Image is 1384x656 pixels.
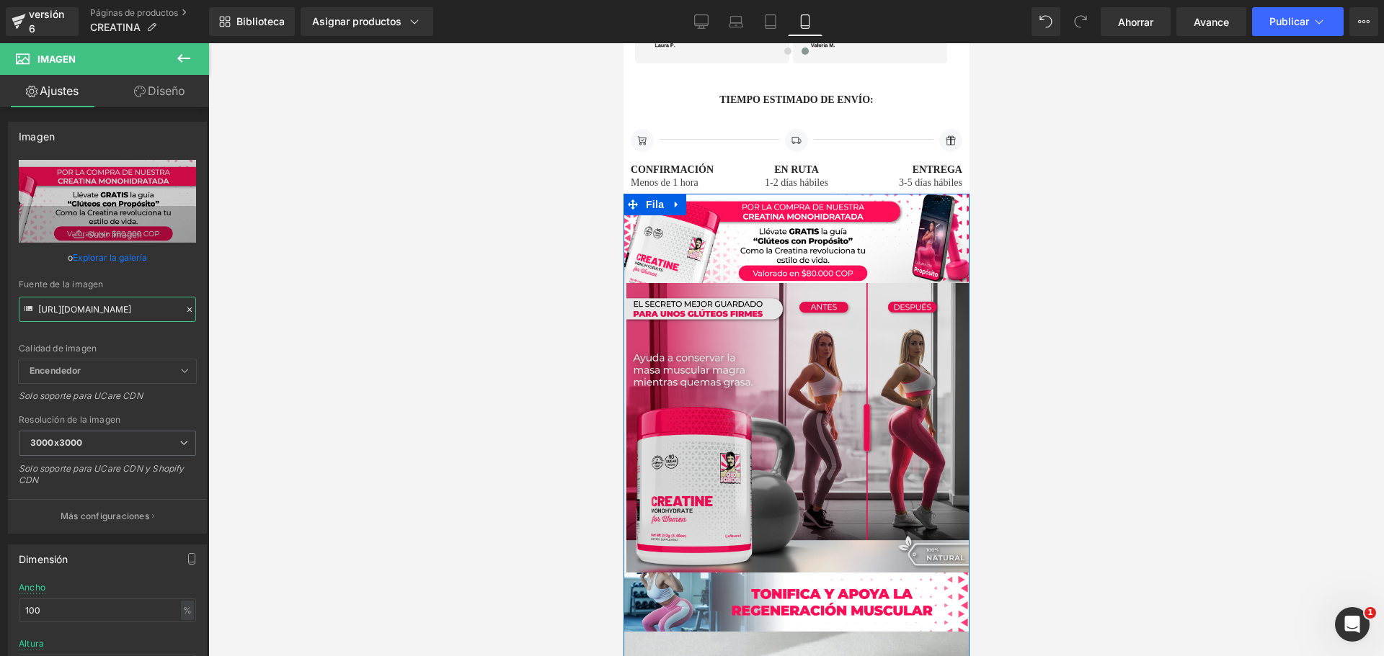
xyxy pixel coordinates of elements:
[73,252,147,263] font: Explorar la galería
[312,15,402,27] font: Asignar productos
[788,7,822,36] a: Móvil
[753,7,788,36] a: Tableta
[7,121,90,132] font: Confirmación
[96,51,250,62] font: Tiempo estimado de envío:
[44,150,63,172] a: Expandir / Contraer
[107,75,212,107] a: Diseño
[30,437,82,448] font: 3000x3000
[9,499,206,533] button: Más configuraciones
[1367,608,1373,617] font: 1
[19,130,55,143] font: Imagen
[19,414,120,425] font: Resolución de la imagen
[1269,15,1309,27] font: Publicar
[1252,7,1344,36] button: Publicar
[19,297,196,322] input: Enlace
[19,638,44,649] font: Altura
[68,252,73,263] font: o
[40,84,79,98] font: Ajustes
[19,279,103,289] font: Fuente de la imagen
[719,7,753,36] a: Computadora portátil
[90,21,141,33] font: CREATINA
[19,390,143,401] font: Solo soporte para UCare CDN
[151,121,195,132] font: En ruta
[29,8,64,35] font: versión 6
[1066,7,1095,36] button: Rehacer
[7,134,75,145] font: Menos de 1 hora
[148,84,185,98] font: Diseño
[1194,16,1229,28] font: Avance
[275,134,339,145] font: 3-5 días hábiles
[90,7,209,19] a: Páginas de productos
[6,7,79,36] a: versión 6
[37,53,76,65] font: Imagen
[1032,7,1060,36] button: Deshacer
[209,7,295,36] a: Nueva Biblioteca
[19,582,45,593] font: Ancho
[141,134,205,145] font: 1-2 días hábiles
[30,365,81,376] font: Encendedor
[61,511,149,521] font: Más configuraciones
[1335,607,1370,642] iframe: Chat en vivo de Intercom
[19,553,68,565] font: Dimensión
[183,605,192,616] font: %
[22,156,40,167] font: Fila
[19,463,185,485] font: Solo soporte para UCare CDN y Shopify CDN
[1176,7,1246,36] a: Avance
[19,598,196,622] input: auto
[684,7,719,36] a: De oficina
[19,343,97,354] font: Calidad de imagen
[289,121,339,132] font: ENTREGA
[236,15,285,27] font: Biblioteca
[1349,7,1378,36] button: Más
[90,7,178,18] font: Páginas de productos
[1118,16,1153,28] font: Ahorrar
